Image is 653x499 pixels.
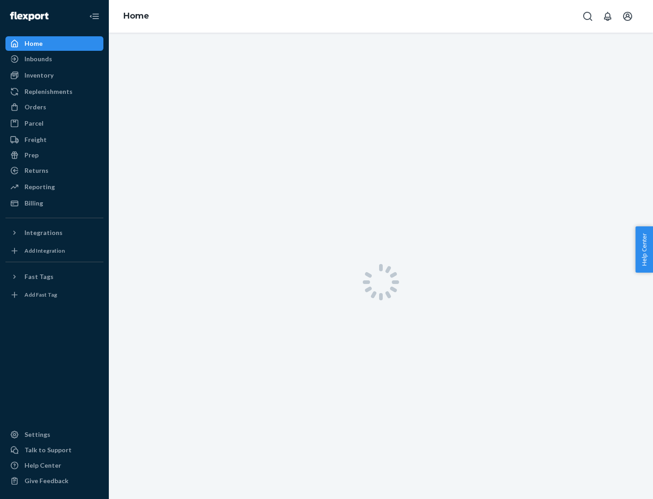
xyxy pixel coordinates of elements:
div: Reporting [24,182,55,191]
a: Freight [5,132,103,147]
button: Give Feedback [5,474,103,488]
a: Settings [5,427,103,442]
a: Talk to Support [5,443,103,457]
div: Give Feedback [24,476,68,485]
button: Open account menu [619,7,637,25]
a: Reporting [5,180,103,194]
div: Fast Tags [24,272,54,281]
a: Help Center [5,458,103,473]
button: Open notifications [599,7,617,25]
div: Billing [24,199,43,208]
div: Talk to Support [24,445,72,455]
div: Orders [24,103,46,112]
a: Billing [5,196,103,210]
div: Settings [24,430,50,439]
button: Help Center [635,226,653,273]
a: Add Fast Tag [5,288,103,302]
div: Freight [24,135,47,144]
a: Replenishments [5,84,103,99]
div: Inventory [24,71,54,80]
button: Fast Tags [5,269,103,284]
div: Home [24,39,43,48]
div: Replenishments [24,87,73,96]
a: Add Integration [5,244,103,258]
a: Home [5,36,103,51]
div: Parcel [24,119,44,128]
a: Prep [5,148,103,162]
div: Inbounds [24,54,52,64]
a: Orders [5,100,103,114]
button: Integrations [5,225,103,240]
a: Home [123,11,149,21]
div: Integrations [24,228,63,237]
ol: breadcrumbs [116,3,156,29]
div: Prep [24,151,39,160]
div: Help Center [24,461,61,470]
div: Returns [24,166,49,175]
a: Parcel [5,116,103,131]
a: Inventory [5,68,103,83]
img: Flexport logo [10,12,49,21]
button: Close Navigation [85,7,103,25]
a: Inbounds [5,52,103,66]
button: Open Search Box [579,7,597,25]
a: Returns [5,163,103,178]
div: Add Integration [24,247,65,254]
div: Add Fast Tag [24,291,57,298]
